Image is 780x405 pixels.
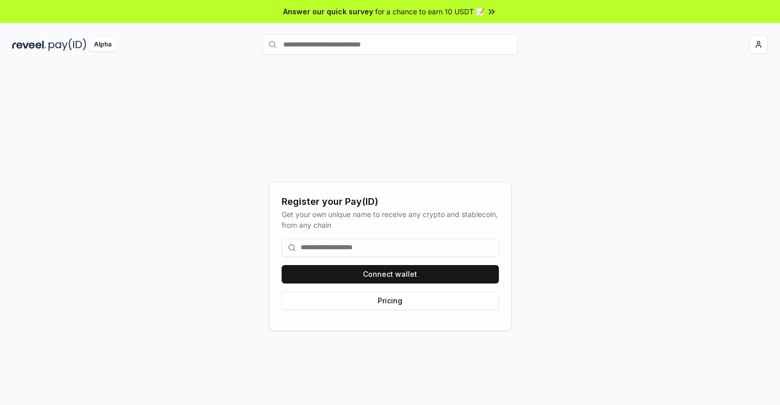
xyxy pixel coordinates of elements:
div: Get your own unique name to receive any crypto and stablecoin, from any chain [282,209,499,230]
img: pay_id [49,38,86,51]
span: for a chance to earn 10 USDT 📝 [375,6,485,17]
div: Alpha [88,38,117,51]
button: Connect wallet [282,265,499,283]
img: reveel_dark [12,38,47,51]
div: Register your Pay(ID) [282,195,499,209]
button: Pricing [282,292,499,310]
span: Answer our quick survey [283,6,373,17]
